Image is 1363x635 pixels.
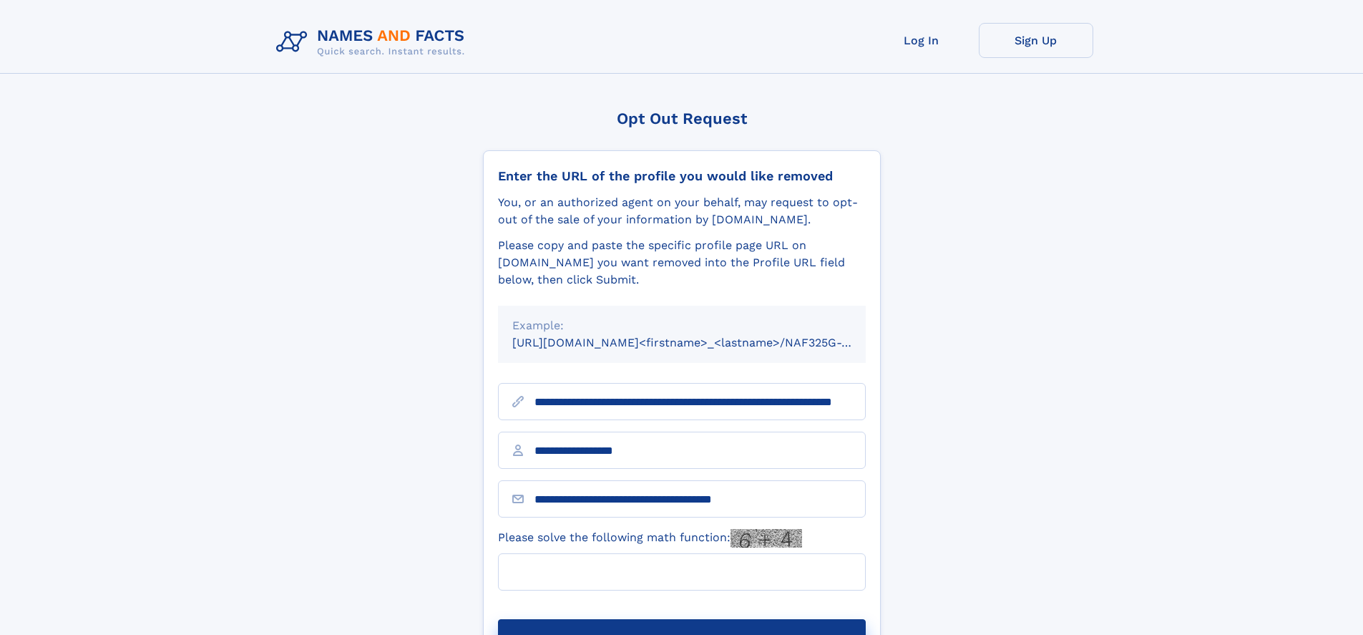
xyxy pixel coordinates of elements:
div: Enter the URL of the profile you would like removed [498,168,866,184]
small: [URL][DOMAIN_NAME]<firstname>_<lastname>/NAF325G-xxxxxxxx [512,336,893,349]
div: Example: [512,317,851,334]
a: Sign Up [979,23,1093,58]
div: You, or an authorized agent on your behalf, may request to opt-out of the sale of your informatio... [498,194,866,228]
div: Opt Out Request [483,110,881,127]
label: Please solve the following math function: [498,529,802,548]
div: Please copy and paste the specific profile page URL on [DOMAIN_NAME] you want removed into the Pr... [498,237,866,289]
img: Logo Names and Facts [270,23,477,62]
a: Log In [864,23,979,58]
